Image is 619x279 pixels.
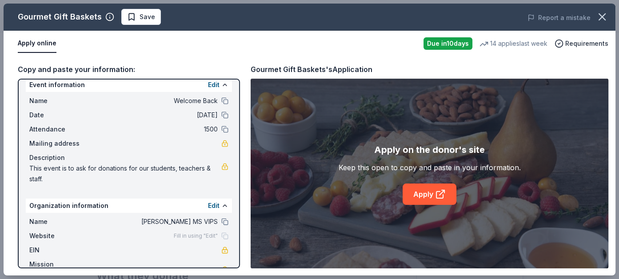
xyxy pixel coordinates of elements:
[565,38,608,49] span: Requirements
[18,34,56,53] button: Apply online
[140,12,155,22] span: Save
[29,163,221,184] span: This event is to ask for donations for our students, teachers & staff.
[89,96,218,106] span: Welcome Back
[527,12,591,23] button: Report a mistake
[208,200,220,211] button: Edit
[29,124,89,135] span: Attendance
[26,78,232,92] div: Event information
[423,37,472,50] div: Due in 10 days
[208,80,220,90] button: Edit
[29,138,89,149] span: Mailing address
[89,216,218,227] span: [PERSON_NAME] MS VIPS
[251,64,372,75] div: Gourmet Gift Baskets's Application
[339,162,521,173] div: Keep this open to copy and paste in your information.
[89,110,218,120] span: [DATE]
[18,10,102,24] div: Gourmet Gift Baskets
[29,245,89,255] span: EIN
[29,110,89,120] span: Date
[29,231,89,241] span: Website
[121,9,161,25] button: Save
[403,183,456,205] a: Apply
[174,232,218,239] span: Fill in using "Edit"
[29,152,228,163] div: Description
[29,216,89,227] span: Name
[26,199,232,213] div: Organization information
[479,38,547,49] div: 14 applies last week
[555,38,608,49] button: Requirements
[89,124,218,135] span: 1500
[374,143,485,157] div: Apply on the donor's site
[18,64,240,75] div: Copy and paste your information:
[29,96,89,106] span: Name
